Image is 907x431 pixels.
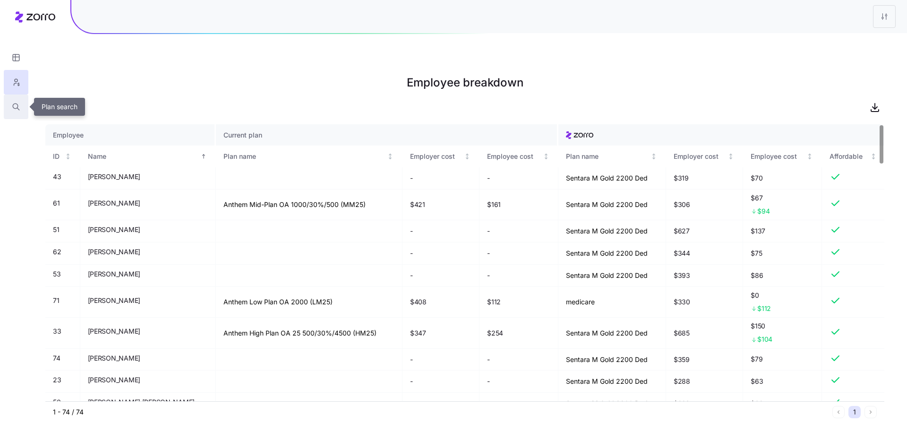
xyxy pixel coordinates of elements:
[487,151,541,162] div: Employee cost
[53,151,63,162] div: ID
[53,327,61,336] span: 33
[487,173,490,183] span: -
[864,406,877,418] button: Next page
[751,249,814,258] span: $75
[558,190,666,221] td: Sentara M Gold 2200 Ded
[830,151,869,162] div: Affordable
[757,304,771,313] span: $112
[806,153,813,160] div: Not sorted
[80,146,216,167] th: NameSorted ascending
[53,296,59,305] span: 71
[88,327,140,336] span: [PERSON_NAME]
[674,173,689,183] span: $319
[558,167,666,190] td: Sentara M Gold 2200 Ded
[751,291,814,300] span: $0
[487,399,490,408] span: -
[751,271,814,280] span: $86
[410,399,413,408] span: -
[216,287,402,318] td: Anthem Low Plan OA 2000 (LM25)
[45,124,216,146] th: Employee
[757,335,772,344] span: $104
[410,226,413,236] span: -
[410,151,462,162] div: Employer cost
[216,190,402,221] td: Anthem Mid-Plan OA 1000/30%/500 (MM25)
[410,271,413,280] span: -
[53,172,61,181] span: 43
[88,397,195,407] span: [PERSON_NAME] [PERSON_NAME]
[216,146,402,167] th: Plan nameNot sorted
[674,399,689,408] span: $281
[402,146,479,167] th: Employer costNot sorted
[674,200,690,209] span: $306
[674,355,690,364] span: $359
[558,393,666,415] td: Sentara M Gold 2200 Ded
[410,377,413,386] span: -
[487,297,501,307] span: $112
[88,375,140,385] span: [PERSON_NAME]
[558,242,666,265] td: Sentara M Gold 2200 Ded
[487,355,490,364] span: -
[674,297,690,307] span: $330
[53,375,61,385] span: 23
[45,146,80,167] th: IDNot sorted
[410,297,427,307] span: $408
[88,151,199,162] div: Name
[53,397,60,407] span: 50
[566,151,649,162] div: Plan name
[727,153,734,160] div: Not sorted
[45,71,884,94] h1: Employee breakdown
[848,406,861,418] button: 1
[751,354,814,364] span: $79
[543,153,549,160] div: Not sorted
[387,153,394,160] div: Not sorted
[558,318,666,349] td: Sentara M Gold 2200 Ded
[88,353,140,363] span: [PERSON_NAME]
[200,153,207,160] div: Sorted ascending
[751,193,814,203] span: $67
[751,321,814,331] span: $150
[674,249,690,258] span: $344
[558,146,666,167] th: Plan nameNot sorted
[487,200,501,209] span: $161
[223,151,385,162] div: Plan name
[410,355,413,364] span: -
[751,377,814,386] span: $63
[650,153,657,160] div: Not sorted
[558,220,666,242] td: Sentara M Gold 2200 Ded
[674,271,690,280] span: $393
[751,173,814,183] span: $70
[487,377,490,386] span: -
[410,200,425,209] span: $421
[487,249,490,258] span: -
[558,287,666,318] td: medicare
[88,296,140,305] span: [PERSON_NAME]
[870,153,877,160] div: Not sorted
[88,269,140,279] span: [PERSON_NAME]
[464,153,471,160] div: Not sorted
[53,407,829,417] div: 1 - 74 / 74
[53,353,60,363] span: 74
[88,225,140,234] span: [PERSON_NAME]
[674,328,690,338] span: $685
[479,146,558,167] th: Employee costNot sorted
[53,198,60,208] span: 61
[674,377,690,386] span: $288
[53,269,60,279] span: 53
[487,226,490,236] span: -
[558,265,666,287] td: Sentara M Gold 2200 Ded
[558,349,666,371] td: Sentara M Gold 2200 Ded
[743,146,822,167] th: Employee costNot sorted
[88,198,140,208] span: [PERSON_NAME]
[751,399,814,408] span: $62
[216,124,558,146] th: Current plan
[751,151,804,162] div: Employee cost
[88,172,140,181] span: [PERSON_NAME]
[65,153,71,160] div: Not sorted
[666,146,743,167] th: Employer costNot sorted
[674,151,726,162] div: Employer cost
[558,371,666,393] td: Sentara M Gold 2200 Ded
[53,225,59,234] span: 51
[410,249,413,258] span: -
[216,318,402,349] td: Anthem High Plan OA 25 500/30%/4500 (HM25)
[822,146,884,167] th: AffordableNot sorted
